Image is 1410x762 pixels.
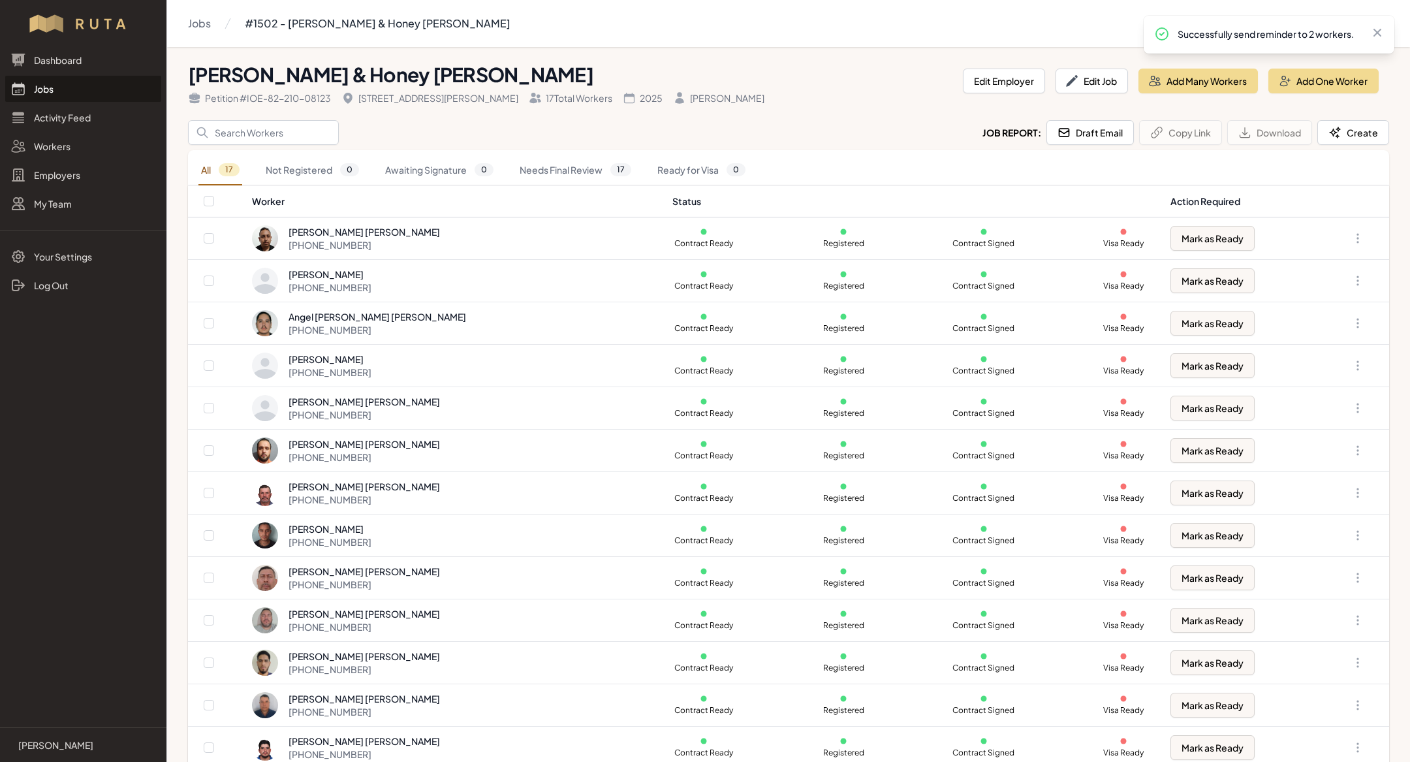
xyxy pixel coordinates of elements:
[289,268,371,281] div: [PERSON_NAME]
[289,705,440,718] div: [PHONE_NUMBER]
[188,63,952,86] h1: [PERSON_NAME] & Honey [PERSON_NAME]
[812,578,875,588] p: Registered
[952,451,1015,461] p: Contract Signed
[5,191,161,217] a: My Team
[289,225,440,238] div: [PERSON_NAME] [PERSON_NAME]
[812,323,875,334] p: Registered
[341,91,518,104] div: [STREET_ADDRESS][PERSON_NAME]
[952,705,1015,716] p: Contract Signed
[812,620,875,631] p: Registered
[219,163,240,176] span: 17
[1170,311,1255,336] button: Mark as Ready
[1092,535,1155,546] p: Visa Ready
[289,408,440,421] div: [PHONE_NUMBER]
[1170,523,1255,548] button: Mark as Ready
[198,155,242,185] a: All
[1170,650,1255,675] button: Mark as Ready
[812,663,875,673] p: Registered
[812,493,875,503] p: Registered
[517,155,634,185] a: Needs Final Review
[188,91,331,104] div: Petition # IOE-82-210-08123
[27,13,139,34] img: Workflow
[289,238,440,251] div: [PHONE_NUMBER]
[1139,120,1222,145] button: Copy Link
[1092,366,1155,376] p: Visa Ready
[5,272,161,298] a: Log Out
[672,238,735,249] p: Contract Ready
[289,620,440,633] div: [PHONE_NUMBER]
[1092,748,1155,758] p: Visa Ready
[289,493,440,506] div: [PHONE_NUMBER]
[812,535,875,546] p: Registered
[1170,565,1255,590] button: Mark as Ready
[1092,408,1155,419] p: Visa Ready
[672,748,735,758] p: Contract Ready
[952,663,1015,673] p: Contract Signed
[672,323,735,334] p: Contract Ready
[610,163,631,176] span: 17
[672,366,735,376] p: Contract Ready
[1170,693,1255,718] button: Mark as Ready
[1170,353,1255,378] button: Mark as Ready
[289,565,440,578] div: [PERSON_NAME] [PERSON_NAME]
[1092,620,1155,631] p: Visa Ready
[1170,268,1255,293] button: Mark as Ready
[340,163,359,176] span: 0
[812,408,875,419] p: Registered
[1092,238,1155,249] p: Visa Ready
[1170,226,1255,251] button: Mark as Ready
[1092,281,1155,291] p: Visa Ready
[952,281,1015,291] p: Contract Signed
[952,620,1015,631] p: Contract Signed
[952,323,1015,334] p: Contract Signed
[1170,608,1255,633] button: Mark as Ready
[289,607,440,620] div: [PERSON_NAME] [PERSON_NAME]
[5,104,161,131] a: Activity Feed
[672,705,735,716] p: Contract Ready
[1056,69,1128,93] button: Edit Job
[5,47,161,73] a: Dashboard
[383,155,496,185] a: Awaiting Signature
[952,493,1015,503] p: Contract Signed
[245,10,510,37] a: #1502 - [PERSON_NAME] & Honey [PERSON_NAME]
[1046,120,1134,145] button: Draft Email
[289,692,440,705] div: [PERSON_NAME] [PERSON_NAME]
[529,91,612,104] div: 17 Total Workers
[672,535,735,546] p: Contract Ready
[188,10,510,37] nav: Breadcrumb
[289,650,440,663] div: [PERSON_NAME] [PERSON_NAME]
[812,281,875,291] p: Registered
[1170,438,1255,463] button: Mark as Ready
[672,663,735,673] p: Contract Ready
[188,120,339,145] input: Search Workers
[672,620,735,631] p: Contract Ready
[623,91,663,104] div: 2025
[289,522,371,535] div: [PERSON_NAME]
[1268,69,1379,93] button: Add One Worker
[263,155,362,185] a: Not Registered
[673,91,764,104] div: [PERSON_NAME]
[1170,735,1255,760] button: Mark as Ready
[1092,663,1155,673] p: Visa Ready
[982,126,1041,139] h2: Job Report:
[952,578,1015,588] p: Contract Signed
[5,133,161,159] a: Workers
[289,578,440,591] div: [PHONE_NUMBER]
[655,155,748,185] a: Ready for Visa
[812,238,875,249] p: Registered
[952,535,1015,546] p: Contract Signed
[289,748,440,761] div: [PHONE_NUMBER]
[289,451,440,464] div: [PHONE_NUMBER]
[188,155,1389,185] nav: Tabs
[289,353,371,366] div: [PERSON_NAME]
[672,451,735,461] p: Contract Ready
[952,748,1015,758] p: Contract Signed
[812,366,875,376] p: Registered
[1317,120,1389,145] button: Create
[963,69,1045,93] button: Edit Employer
[5,244,161,270] a: Your Settings
[289,395,440,408] div: [PERSON_NAME] [PERSON_NAME]
[1092,323,1155,334] p: Visa Ready
[252,195,657,208] div: Worker
[289,735,440,748] div: [PERSON_NAME] [PERSON_NAME]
